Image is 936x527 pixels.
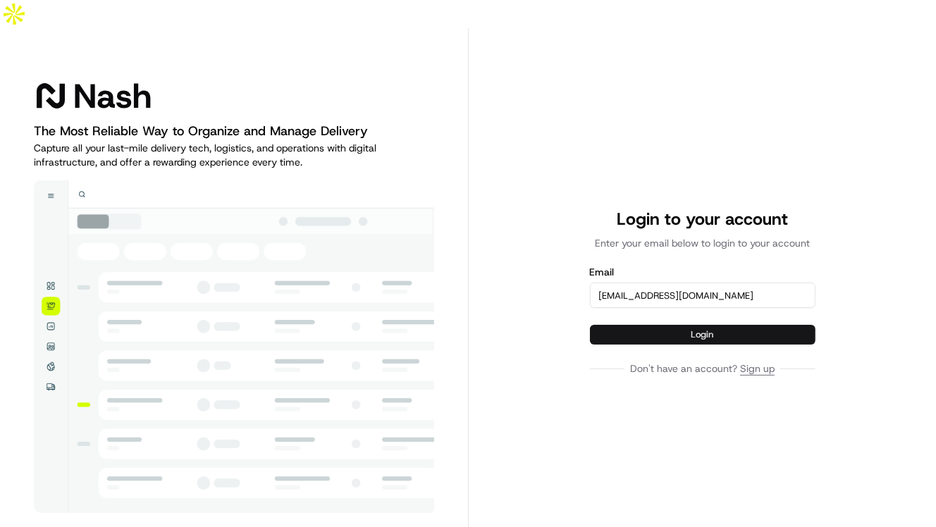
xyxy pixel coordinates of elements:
p: Enter your email below to login to your account [595,236,810,250]
img: illustration [34,180,434,512]
h1: Nash [73,70,152,121]
h1: Login to your account [617,208,788,230]
span: Don't have an account? [624,362,780,375]
a: Sign up [740,362,775,375]
h3: Capture all your last-mile delivery tech, logistics, and operations with digital infrastructure, ... [34,141,434,169]
input: m@example.com [590,283,815,308]
label: Email [590,267,815,277]
h2: The Most Reliable Way to Organize and Manage Delivery [34,121,434,141]
button: Login [590,325,815,345]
